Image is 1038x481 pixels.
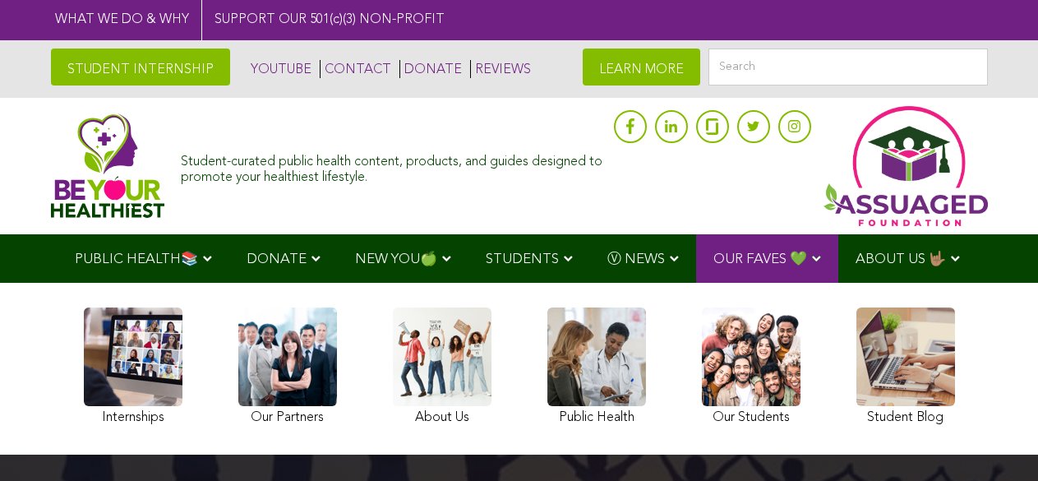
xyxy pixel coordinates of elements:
img: Assuaged App [823,106,988,226]
span: OUR FAVES 💚 [713,252,807,266]
span: DONATE [247,252,307,266]
a: DONATE [399,60,462,78]
a: STUDENT INTERNSHIP [51,49,230,86]
span: Ⓥ NEWS [607,252,665,266]
a: CONTACT [320,60,391,78]
span: STUDENTS [486,252,559,266]
iframe: Chat Widget [956,402,1038,481]
span: PUBLIC HEALTH📚 [75,252,198,266]
img: Assuaged [51,113,165,218]
input: Search [708,49,988,86]
a: REVIEWS [470,60,531,78]
a: LEARN MORE [583,49,700,86]
span: NEW YOU🍏 [355,252,437,266]
span: ABOUT US 🤟🏽 [856,252,946,266]
img: glassdoor [706,118,717,135]
div: Student-curated public health content, products, and guides designed to promote your healthiest l... [181,146,605,186]
div: Navigation Menu [51,234,988,283]
a: YOUTUBE [247,60,311,78]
